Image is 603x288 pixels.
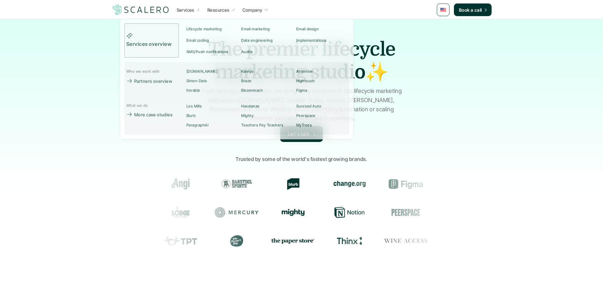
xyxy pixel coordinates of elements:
p: Sunroad Auto [296,104,321,108]
p: ParagraphAI [186,123,209,127]
a: [DOMAIN_NAME] [185,67,239,76]
p: Services overview [126,40,173,48]
a: Klaviyo [239,67,294,76]
p: Peerspace [296,113,315,118]
a: Havaianas [239,101,294,111]
p: Teachers Pay Teachers [241,123,283,127]
p: What we do [126,103,148,108]
a: MyTrees [294,120,349,130]
p: Attentive [296,69,313,74]
p: From strategy to execution, we bring deep expertise in top lifecycle marketing platforms—[DOMAIN_... [199,87,405,123]
p: More case studies [134,111,173,118]
p: Havaianas [241,104,259,108]
p: [DOMAIN_NAME] [186,69,217,74]
p: Iterable [186,88,200,93]
a: ParagraphAI [185,120,239,130]
p: Figma [296,88,307,93]
a: Peerspace [294,111,349,120]
a: Partners overview [124,76,177,86]
a: Email marketing [239,23,294,35]
a: Braze [239,76,294,86]
a: Hightouch [294,76,349,86]
a: Blurb [185,111,239,120]
a: Simon Data [185,76,239,86]
p: Klaviyo [241,69,254,74]
p: Company [242,7,262,13]
a: Data engineering [239,35,294,46]
a: More case studies [124,110,179,119]
a: Audits [239,46,291,58]
p: Who we work with [126,69,160,74]
p: Email coding [186,38,209,43]
a: Bloomreach [239,86,294,95]
a: Figma [294,86,349,95]
a: Services overview [124,23,179,58]
p: Book a call [459,7,482,13]
p: Simon Data [186,79,207,83]
p: Mighty [241,113,254,118]
p: Braze [241,79,251,83]
p: SMS/Push notifications [186,50,229,54]
p: Email marketing [241,27,270,31]
p: MyTrees [296,123,311,127]
p: Email design [296,27,319,31]
h1: The premier lifecycle marketing studio✨ [191,38,412,83]
p: Implementations [296,38,326,43]
a: Les Mills [185,101,239,111]
a: Lifecycle marketing [185,23,239,35]
p: Hightouch [296,79,315,83]
p: Blurb [186,113,196,118]
p: Les Mills [186,104,202,108]
a: Teachers Pay Teachers [239,120,294,130]
a: Implementations [294,35,349,46]
a: Email coding [185,35,239,46]
a: Mighty [239,111,294,120]
p: Audits [241,50,253,54]
p: Bloomreach [241,88,263,93]
img: Scalero company logotype [112,4,170,16]
a: Iterable [185,86,239,95]
a: Sunroad Auto [294,101,349,111]
a: SMS/Push notifications [185,46,239,58]
a: Email design [294,23,349,35]
a: Book a call [454,3,492,16]
p: Lifecycle marketing [186,27,222,31]
p: Resources [207,7,229,13]
p: Partners overview [134,78,172,84]
p: Services [177,7,194,13]
a: Attentive [294,67,349,76]
p: Data engineering [241,38,273,43]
